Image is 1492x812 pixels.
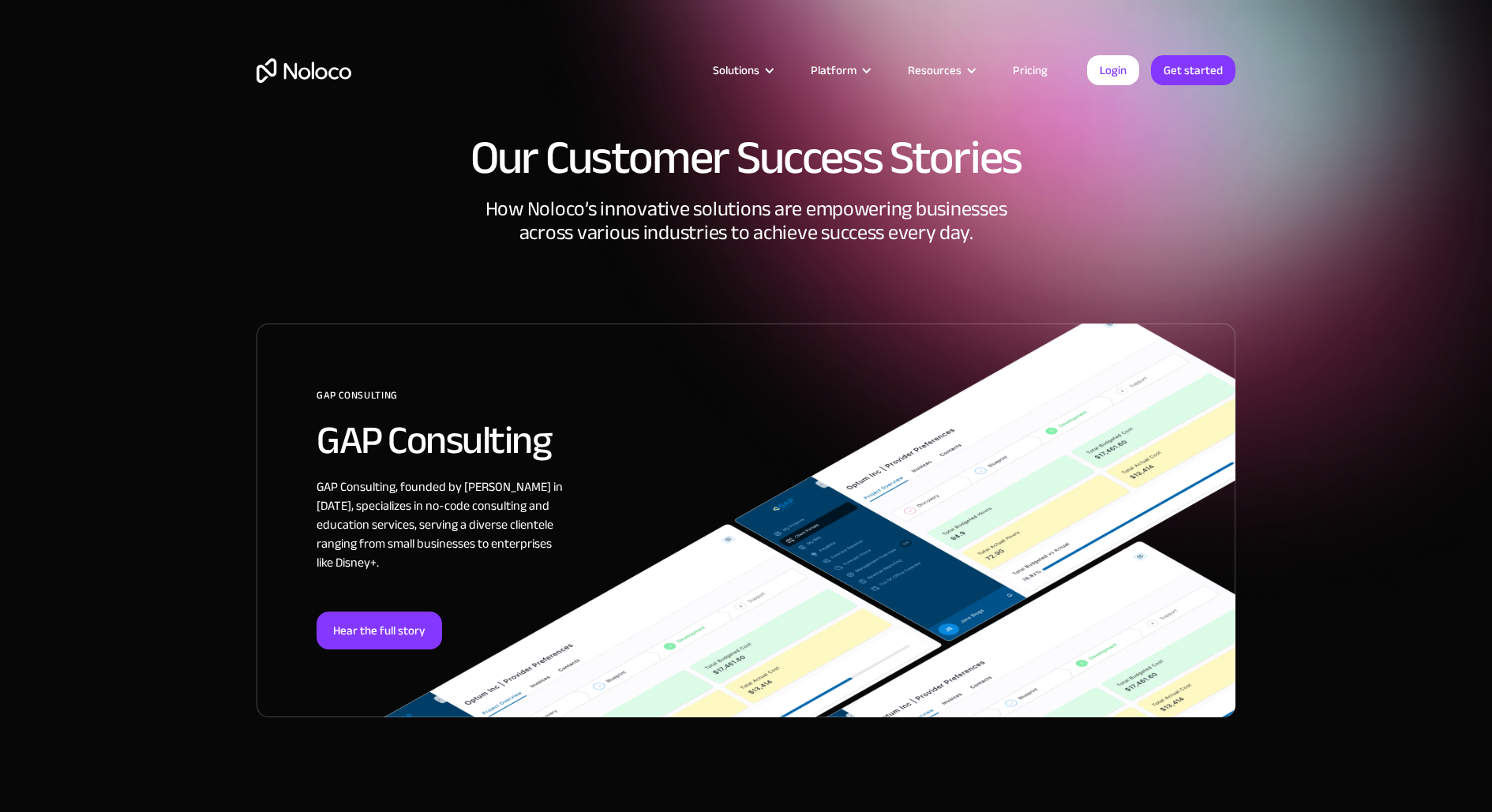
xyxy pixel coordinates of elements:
[257,197,1235,324] div: How Noloco’s innovative solutions are empowering businesses across various industries to achieve ...
[317,419,1235,462] h2: GAP Consulting
[1151,55,1235,85] a: Get started
[1087,55,1139,85] a: Login
[811,60,857,80] div: Platform
[317,612,442,649] div: Hear the full story
[693,60,791,80] div: Solutions
[713,60,759,80] div: Solutions
[257,134,1235,181] h1: Our Customer Success Stories
[791,60,888,80] div: Platform
[993,60,1067,80] a: Pricing
[888,60,993,80] div: Resources
[317,384,1235,419] div: GAP Consulting
[908,60,962,80] div: Resources
[317,477,569,612] div: GAP Consulting, founded by [PERSON_NAME] in [DATE], specializes in no-code consulting and educati...
[257,58,351,83] a: home
[257,324,1235,717] a: GAP ConsultingGAP ConsultingGAP Consulting, founded by [PERSON_NAME] in [DATE], specializes in no...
